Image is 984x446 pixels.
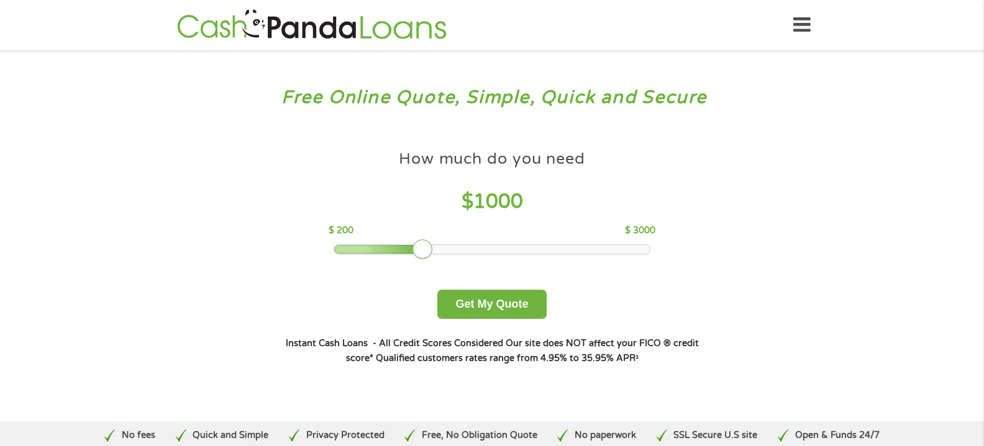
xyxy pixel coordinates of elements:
[173,7,450,43] img: GetLoanNow Logo
[122,429,155,442] p: No fees
[36,86,949,109] h3: Free Online Quote, Simple, Quick and Secure
[422,429,537,442] p: Free, No Obligation Quote
[673,429,757,442] p: SSL Secure U.S site
[625,224,655,238] p: $ 3000
[437,290,546,319] button: Get My Quote
[329,189,655,215] h4: $
[306,429,385,442] p: Privacy Protected
[473,190,523,213] span: 1000
[399,149,585,169] h4: How much do you need
[575,429,636,442] p: No paperwork
[286,338,503,349] strong: Instant Cash Loans - All Credit Scores Considered
[346,338,699,363] strong: Our site does NOT affect your FICO ® credit score*
[329,224,353,238] p: $ 200
[193,429,268,442] p: Quick and Simple
[795,429,880,442] p: Open & Funds 24/7
[376,353,639,363] strong: Qualified customers rates range from 4.95% to 35.95% APR¹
